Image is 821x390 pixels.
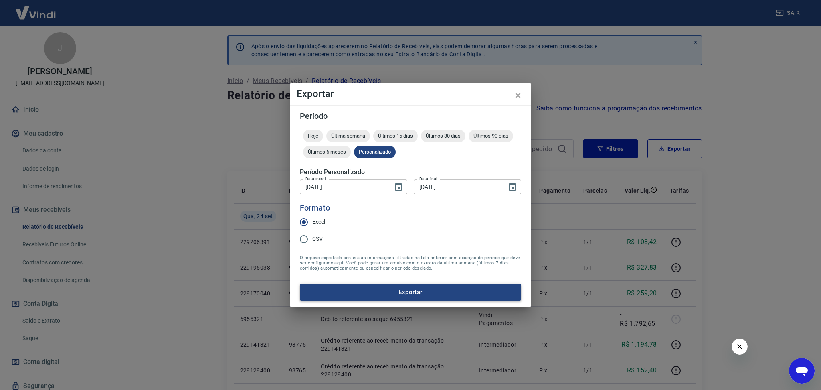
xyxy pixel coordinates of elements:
[419,176,437,182] label: Data final
[305,176,326,182] label: Data inicial
[326,130,370,142] div: Última semana
[421,130,465,142] div: Últimos 30 dias
[300,255,521,271] span: O arquivo exportado conterá as informações filtradas na tela anterior com exceção do período que ...
[300,179,387,194] input: DD/MM/YYYY
[5,6,67,12] span: Olá! Precisa de ajuda?
[300,284,521,301] button: Exportar
[303,146,351,158] div: Últimos 6 meses
[354,146,396,158] div: Personalizado
[303,130,323,142] div: Hoje
[300,202,330,214] legend: Formato
[373,133,418,139] span: Últimos 15 dias
[508,86,528,105] button: close
[789,358,815,384] iframe: Botão para abrir a janela de mensagens
[469,130,513,142] div: Últimos 90 dias
[732,339,748,355] iframe: Fechar mensagem
[300,168,521,176] h5: Período Personalizado
[469,133,513,139] span: Últimos 90 dias
[303,149,351,155] span: Últimos 6 meses
[303,133,323,139] span: Hoje
[312,218,325,226] span: Excel
[326,133,370,139] span: Última semana
[300,112,521,120] h5: Período
[414,179,501,194] input: DD/MM/YYYY
[373,130,418,142] div: Últimos 15 dias
[421,133,465,139] span: Últimos 30 dias
[354,149,396,155] span: Personalizado
[297,89,524,99] h4: Exportar
[390,179,406,195] button: Choose date, selected date is 24 de set de 2025
[312,235,323,243] span: CSV
[504,179,520,195] button: Choose date, selected date is 24 de set de 2025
